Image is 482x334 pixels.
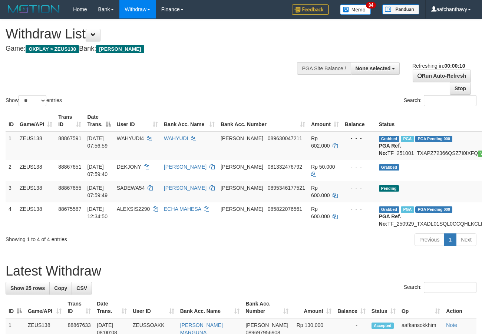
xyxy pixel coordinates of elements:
span: Copy 0895346177521 to clipboard [268,185,305,191]
a: CSV [72,282,92,294]
span: 88867655 [58,185,81,191]
div: PGA Site Balance / [297,62,350,75]
span: Rp 600.000 [311,185,330,198]
a: Copy [49,282,72,294]
span: Copy 085822076561 to clipboard [268,206,302,212]
span: Refreshing in: [412,63,465,69]
span: Copy 081332476792 to clipboard [268,164,302,170]
a: Note [446,322,457,328]
a: [PERSON_NAME] [164,164,207,170]
th: Amount: activate to sort column ascending [291,297,335,318]
span: Grabbed [379,206,400,213]
strong: 00:00:10 [444,63,465,69]
h1: Latest Withdraw [6,264,476,279]
span: Accepted [372,323,394,329]
span: [PERSON_NAME] [221,135,263,141]
span: 34 [366,2,376,9]
div: - - - [345,184,373,192]
span: [PERSON_NAME] [221,206,263,212]
label: Show entries [6,95,62,106]
span: Rp 600.000 [311,206,330,219]
span: None selected [356,65,391,71]
span: [PERSON_NAME] [96,45,144,53]
span: PGA Pending [415,206,452,213]
span: [DATE] 07:59:40 [87,164,108,177]
img: Feedback.jpg [292,4,329,15]
button: None selected [351,62,400,75]
span: DEKJONY [117,164,141,170]
th: Action [443,297,476,318]
th: Date Trans.: activate to sort column ascending [94,297,130,318]
th: Game/API: activate to sort column ascending [25,297,65,318]
b: PGA Ref. No: [379,143,401,156]
span: SADEWA54 [117,185,145,191]
span: Copy [54,285,67,291]
th: Trans ID: activate to sort column ascending [65,297,94,318]
a: Previous [415,233,444,246]
span: Marked by aafpengsreynich [401,206,414,213]
span: [PERSON_NAME] [245,322,288,328]
span: Grabbed [379,136,400,142]
b: PGA Ref. No: [379,213,401,227]
td: ZEUS138 [17,202,55,230]
th: Balance: activate to sort column ascending [334,297,369,318]
img: MOTION_logo.png [6,4,62,15]
td: ZEUS138 [17,181,55,202]
td: ZEUS138 [17,160,55,181]
input: Search: [424,282,476,293]
a: Run Auto-Refresh [413,70,471,82]
div: - - - [345,135,373,142]
td: 4 [6,202,17,230]
span: Copy 089630047211 to clipboard [268,135,302,141]
h4: Game: Bank: [6,45,314,53]
a: Show 25 rows [6,282,50,294]
span: ALEXSIS2290 [117,206,150,212]
a: ECHA MAHESA [164,206,201,212]
span: 88675587 [58,206,81,212]
img: panduan.png [382,4,419,14]
a: Stop [450,82,471,95]
span: 88867591 [58,135,81,141]
span: WAHYUDI4 [117,135,144,141]
span: OXPLAY > ZEUS138 [26,45,79,53]
th: ID: activate to sort column descending [6,297,25,318]
th: Bank Acc. Number: activate to sort column ascending [242,297,291,318]
a: [PERSON_NAME] [164,185,207,191]
span: [DATE] 12:34:50 [87,206,108,219]
select: Showentries [19,95,46,106]
label: Search: [404,282,476,293]
th: User ID: activate to sort column ascending [130,297,177,318]
th: ID [6,110,17,131]
th: Date Trans.: activate to sort column descending [84,110,113,131]
a: Next [456,233,476,246]
h1: Withdraw List [6,27,314,41]
th: Status: activate to sort column ascending [369,297,399,318]
div: Showing 1 to 4 of 4 entries [6,233,195,243]
span: Rp 602.000 [311,135,330,149]
th: User ID: activate to sort column ascending [114,110,161,131]
a: WAHYUDI [164,135,188,141]
span: Rp 50.000 [311,164,335,170]
th: Trans ID: activate to sort column ascending [55,110,84,131]
td: 3 [6,181,17,202]
a: 1 [444,233,456,246]
span: [DATE] 07:56:59 [87,135,108,149]
th: Amount: activate to sort column ascending [308,110,342,131]
span: Show 25 rows [10,285,45,291]
span: [DATE] 07:59:49 [87,185,108,198]
td: 1 [6,131,17,160]
span: 88867651 [58,164,81,170]
img: Button%20Memo.svg [340,4,371,15]
span: Pending [379,185,399,192]
th: Balance [342,110,376,131]
td: ZEUS138 [17,131,55,160]
td: 2 [6,160,17,181]
div: - - - [345,163,373,171]
div: - - - [345,205,373,213]
span: [PERSON_NAME] [221,164,263,170]
th: Op: activate to sort column ascending [399,297,443,318]
th: Bank Acc. Number: activate to sort column ascending [218,110,308,131]
label: Search: [404,95,476,106]
th: Game/API: activate to sort column ascending [17,110,55,131]
th: Bank Acc. Name: activate to sort column ascending [177,297,243,318]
